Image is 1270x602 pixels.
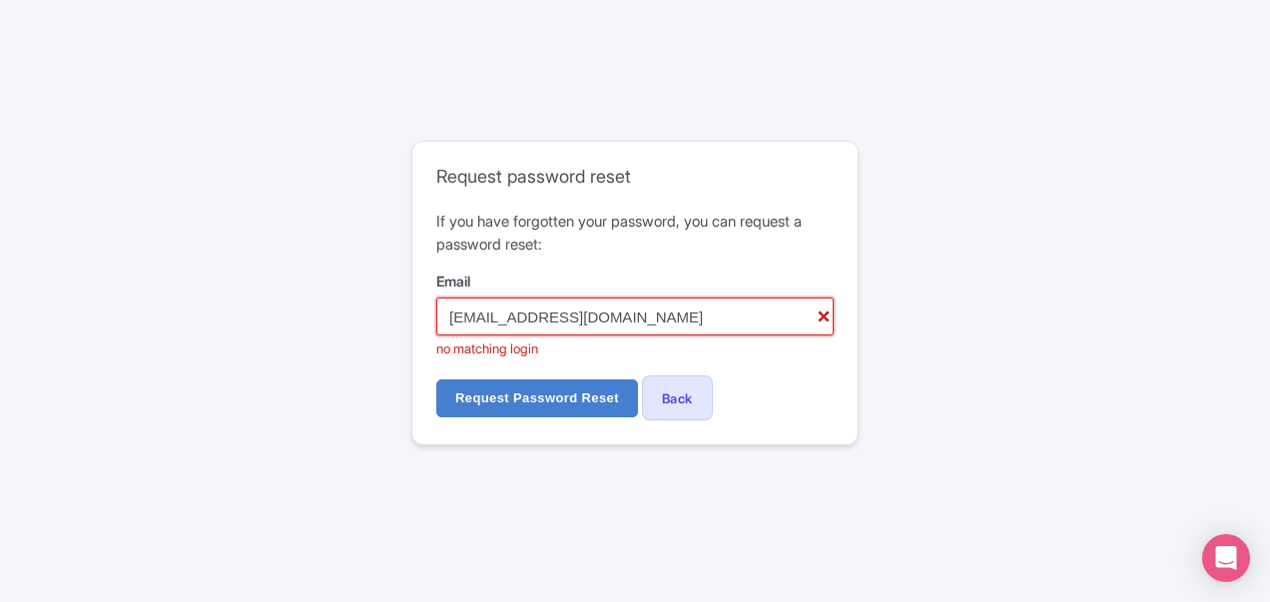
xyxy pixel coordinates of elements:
[436,211,834,256] p: If you have forgotten your password, you can request a password reset:
[436,379,638,417] input: Request Password Reset
[1202,534,1250,582] div: Open Intercom Messenger
[642,375,713,420] a: Back
[436,166,834,188] h2: Request password reset
[436,298,834,335] input: username@example.com
[436,339,834,359] div: no matching login
[436,271,834,292] label: Email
